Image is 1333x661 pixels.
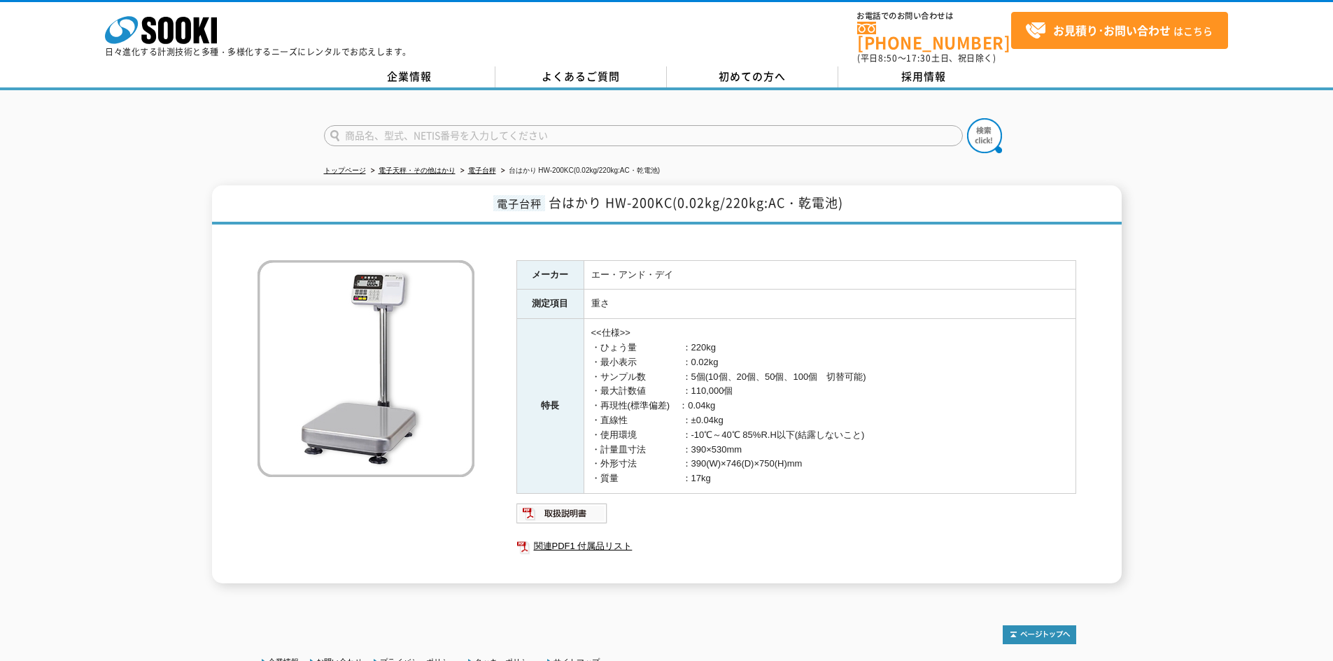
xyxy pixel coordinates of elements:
[906,52,931,64] span: 17:30
[105,48,411,56] p: 日々進化する計測技術と多種・多様化するニーズにレンタルでお応えします。
[324,166,366,174] a: トップページ
[584,319,1075,494] td: <<仕様>> ・ひょう量 ：220kg ・最小表示 ：0.02kg ・サンプル数 ：5個(10個、20個、50個、100個 切替可能) ・最大計数値 ：110,000個 ・再現性(標準偏差) ：...
[549,193,843,212] span: 台はかり HW-200KC(0.02kg/220kg:AC・乾電池)
[878,52,898,64] span: 8:50
[258,260,474,477] img: 台はかり HW-200KC(0.02kg/220kg:AC・乾電池)
[667,66,838,87] a: 初めての方へ
[379,166,456,174] a: 電子天秤・その他はかり
[493,195,545,211] span: 電子台秤
[495,66,667,87] a: よくあるご質問
[468,166,496,174] a: 電子台秤
[1003,625,1076,644] img: トップページへ
[838,66,1010,87] a: 採用情報
[584,290,1075,319] td: 重さ
[967,118,1002,153] img: btn_search.png
[498,164,661,178] li: 台はかり HW-200KC(0.02kg/220kg:AC・乾電池)
[1053,22,1171,38] strong: お見積り･お問い合わせ
[516,260,584,290] th: メーカー
[516,511,608,522] a: 取扱説明書
[1025,20,1213,41] span: はこちら
[324,66,495,87] a: 企業情報
[857,52,996,64] span: (平日 ～ 土日、祝日除く)
[324,125,963,146] input: 商品名、型式、NETIS番号を入力してください
[584,260,1075,290] td: エー・アンド・デイ
[516,537,1076,555] a: 関連PDF1 付属品リスト
[516,290,584,319] th: 測定項目
[1011,12,1228,49] a: お見積り･お問い合わせはこちら
[857,22,1011,50] a: [PHONE_NUMBER]
[516,502,608,525] img: 取扱説明書
[719,69,786,84] span: 初めての方へ
[857,12,1011,20] span: お電話でのお問い合わせは
[516,319,584,494] th: 特長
